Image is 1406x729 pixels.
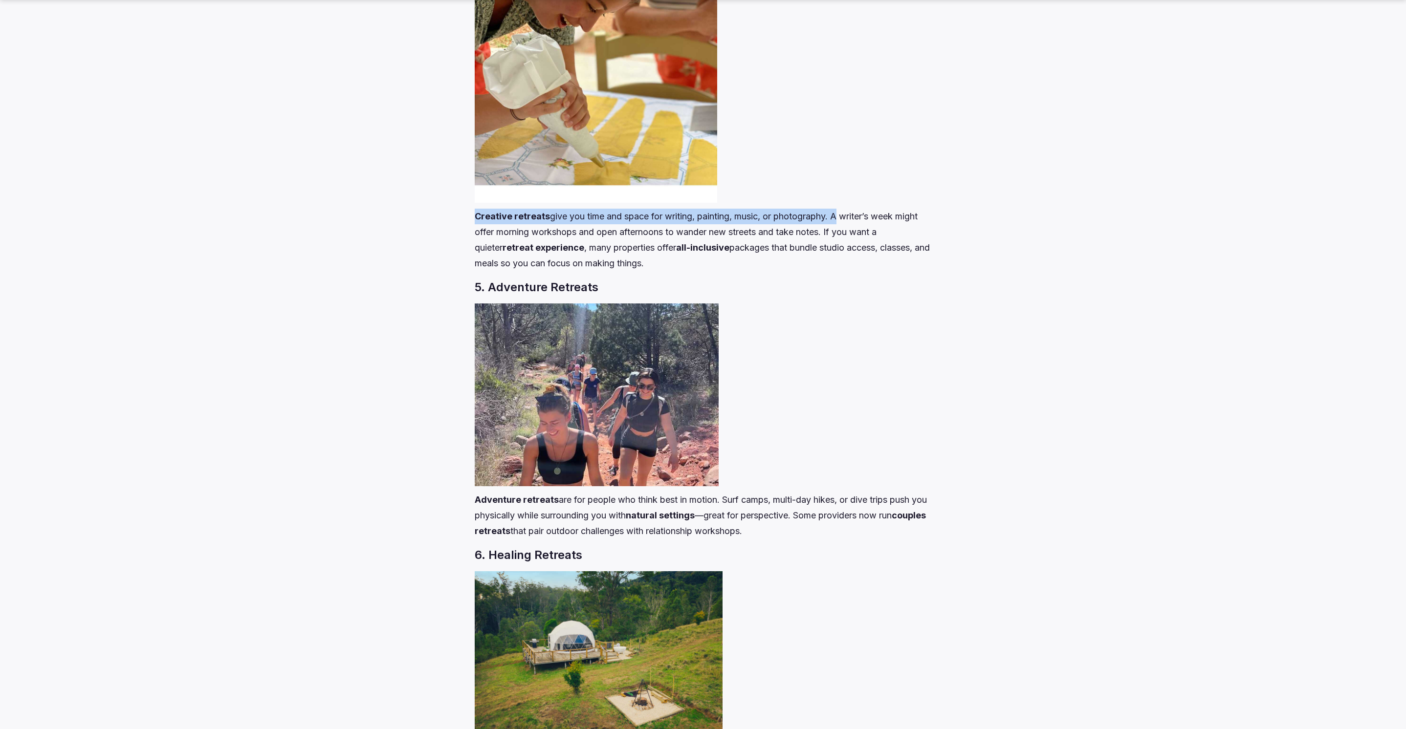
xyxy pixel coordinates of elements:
[503,242,584,253] strong: retreat experience
[626,510,695,520] strong: natural settings
[475,547,931,563] h3: 6. Healing Retreats
[475,211,550,221] strong: Creative retreats
[475,494,559,505] strong: Adventure retreats
[475,279,931,296] h3: 5. Adventure Retreats
[475,492,931,539] p: are for people who think best in motion. Surf camps, multi-day hikes, or dive trips push you phys...
[475,303,719,486] img: corporate-retreat-activity-hiking-in-nature-768x1024
[475,209,931,271] p: give you time and space for writing, painting, music, or photography. A writer’s week might offer...
[676,242,729,253] strong: all-inclusive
